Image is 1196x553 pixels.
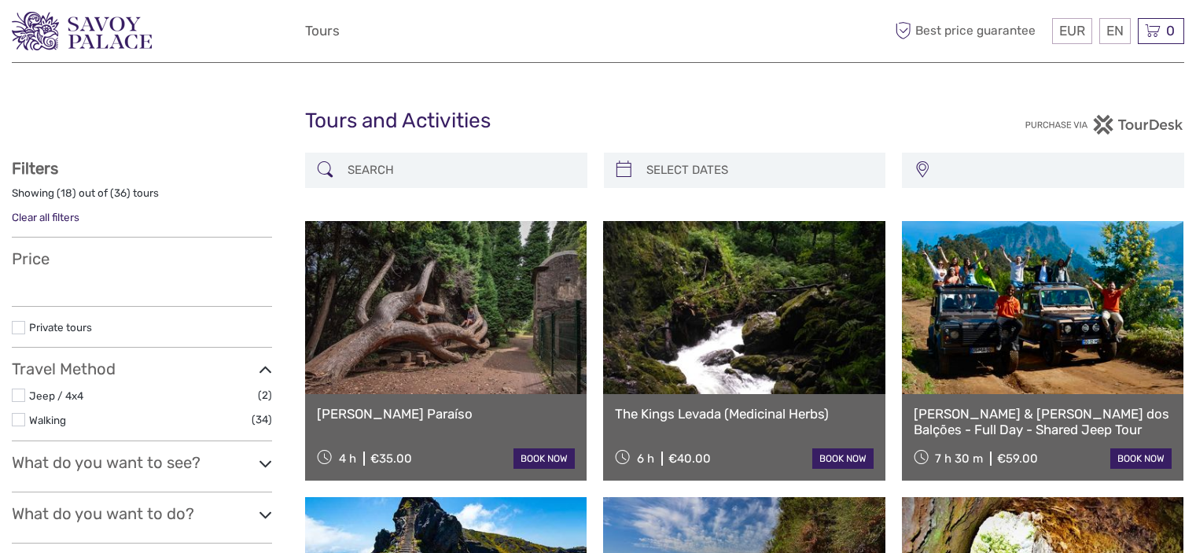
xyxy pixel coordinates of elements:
[114,186,127,201] label: 36
[997,452,1038,466] div: €59.00
[12,504,272,523] h3: What do you want to do?
[341,157,580,184] input: SEARCH
[637,452,654,466] span: 6 h
[812,448,874,469] a: book now
[615,406,873,422] a: The Kings Levada (Medicinal Herbs)
[1099,18,1131,44] div: EN
[1164,23,1177,39] span: 0
[935,452,983,466] span: 7 h 30 m
[29,414,66,426] a: Walking
[891,18,1048,44] span: Best price guarantee
[12,159,58,178] strong: Filters
[12,359,272,378] h3: Travel Method
[668,452,711,466] div: €40.00
[640,157,878,184] input: SELECT DATES
[12,211,79,223] a: Clear all filters
[370,452,412,466] div: €35.00
[12,249,272,268] h3: Price
[12,12,152,50] img: 3279-876b4492-ee62-4c61-8ef8-acb0a8f63b96_logo_small.png
[29,389,83,402] a: Jeep / 4x4
[305,109,892,134] h1: Tours and Activities
[1025,115,1184,135] img: PurchaseViaTourDesk.png
[12,186,272,210] div: Showing ( ) out of ( ) tours
[914,406,1172,438] a: [PERSON_NAME] & [PERSON_NAME] dos Balções - Full Day - Shared Jeep Tour
[1059,23,1085,39] span: EUR
[317,406,575,422] a: [PERSON_NAME] Paraíso
[252,411,272,429] span: (34)
[12,453,272,472] h3: What do you want to see?
[258,386,272,404] span: (2)
[61,186,72,201] label: 18
[29,321,92,334] a: Private tours
[1110,448,1172,469] a: book now
[513,448,575,469] a: book now
[305,20,340,42] a: Tours
[339,452,356,466] span: 4 h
